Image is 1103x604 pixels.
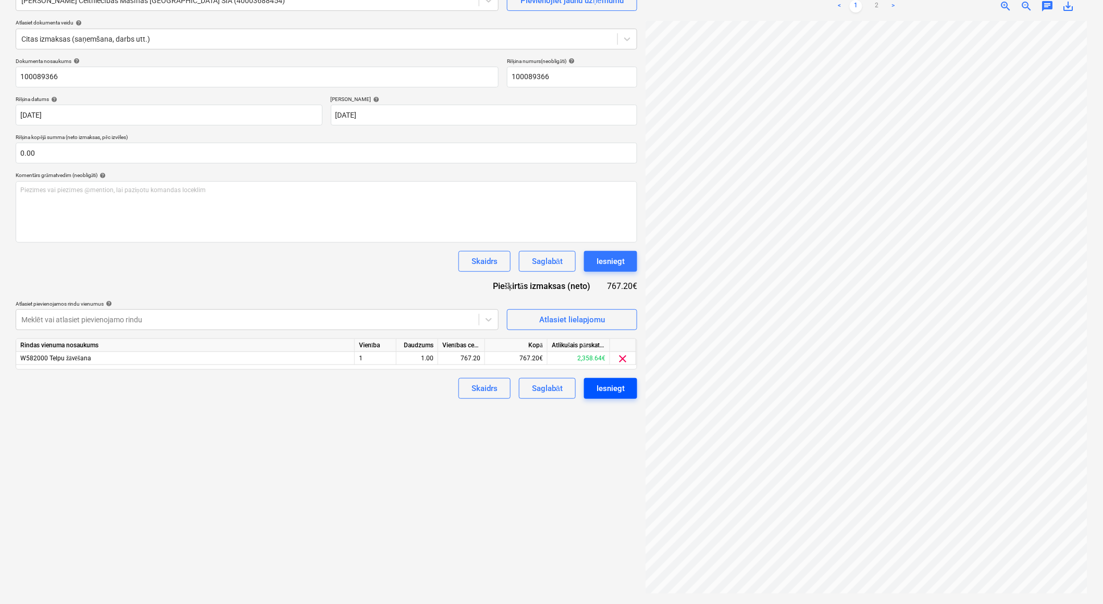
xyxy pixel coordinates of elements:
span: help [49,96,57,103]
div: Vienība [355,339,396,352]
div: Skaidrs [472,255,498,268]
span: help [73,20,82,26]
div: 767.20 [442,352,480,365]
div: Atlikušais pārskatītais budžets [548,339,610,352]
input: Dokumenta nosaukums [16,67,499,87]
div: Atlasiet pievienojamos rindu vienumus [16,300,499,307]
button: Saglabāt [519,251,576,272]
div: 2,358.64€ [548,352,610,365]
div: Vienības cena [438,339,485,352]
div: Iesniegt [597,255,625,268]
span: clear [617,353,629,365]
div: Piešķirtās izmaksas (neto) [485,280,607,292]
div: Daudzums [396,339,438,352]
button: Saglabāt [519,378,576,399]
div: Skaidrs [472,382,498,395]
div: 1.00 [401,352,433,365]
span: help [97,172,106,179]
button: Atlasiet lielapjomu [507,309,637,330]
span: help [566,58,575,64]
span: help [371,96,380,103]
div: Atlasiet dokumenta veidu [16,19,637,26]
input: Rēķina datums nav norādīts [16,105,323,125]
div: Rēķina numurs (neobligāti) [507,58,637,65]
span: help [104,300,112,307]
div: Atlasiet lielapjomu [539,313,605,326]
div: Iesniegt [597,382,625,395]
input: Rēķina numurs [507,67,637,87]
div: [PERSON_NAME] [331,96,638,103]
button: Iesniegt [584,378,637,399]
span: help [71,58,80,64]
button: Skaidrs [458,378,511,399]
div: Rēķina datums [16,96,323,103]
p: Rēķina kopējā summa (neto izmaksas, pēc izvēles) [16,134,637,143]
div: 1 [355,352,396,365]
div: Kopā [485,339,548,352]
div: Rindas vienuma nosaukums [16,339,355,352]
div: Saglabāt [532,255,563,268]
div: Komentārs grāmatvedim (neobligāti) [16,172,637,179]
div: Dokumenta nosaukums [16,58,499,65]
button: Iesniegt [584,251,637,272]
button: Skaidrs [458,251,511,272]
div: 767.20€ [485,352,548,365]
span: W582000 Telpu žāvēšana [20,355,91,362]
iframe: Chat Widget [1051,554,1103,604]
div: Saglabāt [532,382,563,395]
div: 767.20€ [607,280,637,292]
input: Izpildes datums nav norādīts [331,105,638,125]
input: Rēķina kopējā summa (neto izmaksas, pēc izvēles) [16,143,637,163]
